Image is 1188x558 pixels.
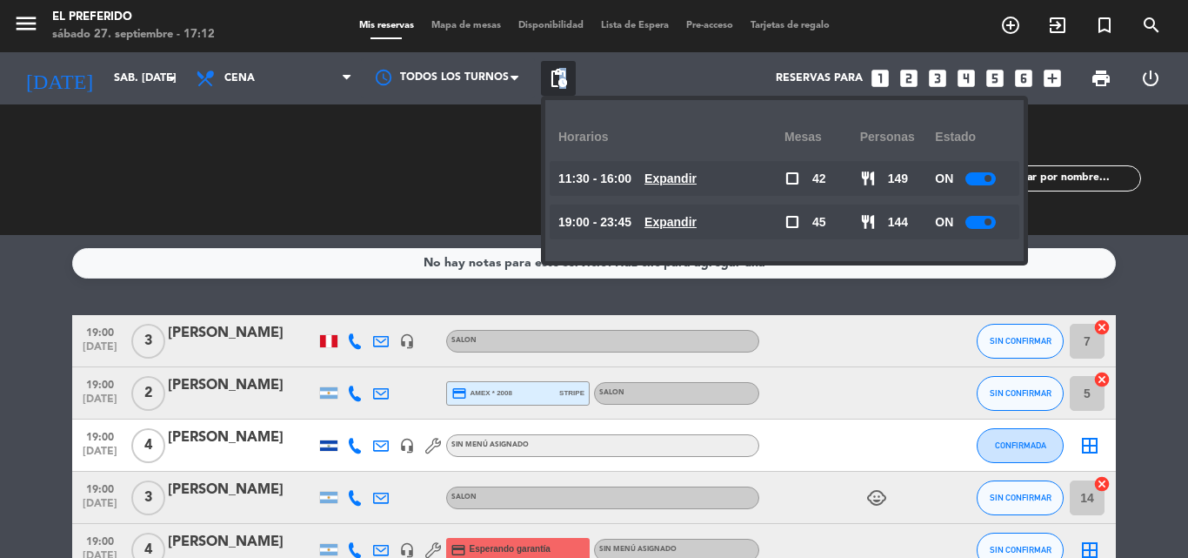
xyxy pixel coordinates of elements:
span: Cena [224,72,255,84]
i: arrow_drop_down [162,68,183,89]
span: SALON [451,337,477,344]
span: [DATE] [78,498,122,518]
i: add_box [1041,67,1064,90]
i: child_care [866,487,887,508]
u: Expandir [644,171,697,185]
i: looks_3 [926,67,949,90]
input: Filtrar por nombre... [1005,169,1140,188]
span: 149 [888,169,908,189]
span: 45 [812,212,826,232]
span: amex * 2008 [451,386,512,401]
span: [DATE] [78,341,122,361]
span: Mis reservas [350,21,423,30]
span: 3 [131,324,165,359]
i: add_circle_outline [1000,15,1021,36]
i: [DATE] [13,59,105,97]
i: cancel [1093,319,1111,336]
span: Disponibilidad [510,21,592,30]
span: 19:00 [78,478,122,498]
span: SALON [599,389,624,396]
span: SIN CONFIRMAR [990,545,1051,555]
span: 144 [888,212,908,232]
div: personas [860,113,936,161]
span: restaurant [860,214,876,230]
u: Expandir [644,215,697,229]
div: El Preferido [52,9,215,26]
span: Pre-acceso [677,21,742,30]
div: Estado [935,113,1011,161]
i: headset_mic [399,438,415,454]
span: 11:30 - 16:00 [558,169,631,189]
div: LOG OUT [1125,52,1175,104]
button: CONFIRMADA [977,428,1064,463]
i: search [1141,15,1162,36]
span: SALON [451,494,477,501]
span: [DATE] [78,446,122,466]
i: cancel [1093,475,1111,493]
div: [PERSON_NAME] [168,374,316,397]
span: SIN CONFIRMAR [990,336,1051,346]
span: Mapa de mesas [423,21,510,30]
span: Sin menú asignado [451,441,529,448]
span: ON [935,169,953,189]
span: Esperando garantía [470,542,551,556]
span: ON [935,212,953,232]
span: 4 [131,428,165,463]
i: exit_to_app [1047,15,1068,36]
span: SIN CONFIRMAR [990,493,1051,502]
span: Reservas para [776,72,863,84]
span: 19:00 - 23:45 [558,212,631,232]
span: CONFIRMADA [995,440,1046,450]
div: Horarios [558,113,784,161]
div: sábado 27. septiembre - 17:12 [52,26,215,44]
span: restaurant [860,171,876,186]
button: menu [13,10,39,43]
i: menu [13,10,39,37]
i: cancel [1093,371,1111,388]
span: 19:00 [78,373,122,393]
div: [PERSON_NAME] [168,427,316,449]
i: headset_mic [399,333,415,349]
div: [PERSON_NAME] [168,479,316,501]
span: [DATE] [78,393,122,413]
span: SIN CONFIRMAR [990,388,1051,398]
i: turned_in_not [1094,15,1115,36]
span: print [1091,68,1111,89]
span: Sin menú asignado [599,546,677,553]
i: border_all [1079,435,1100,456]
button: SIN CONFIRMAR [977,324,1064,359]
span: 19:00 [78,530,122,550]
span: 2 [131,376,165,411]
span: Tarjetas de regalo [742,21,838,30]
span: Lista de Espera [592,21,677,30]
div: [PERSON_NAME] [168,322,316,345]
i: looks_one [869,67,891,90]
div: Mesas [784,113,860,161]
i: looks_5 [984,67,1006,90]
div: [PERSON_NAME] [168,531,316,554]
i: looks_4 [955,67,978,90]
span: check_box_outline_blank [784,171,800,186]
i: credit_card [451,542,466,558]
div: No hay notas para este servicio. Haz clic para agregar una [424,253,765,273]
span: 3 [131,481,165,515]
span: check_box_outline_blank [784,214,800,230]
button: SIN CONFIRMAR [977,376,1064,411]
span: pending_actions [548,68,569,89]
span: 19:00 [78,321,122,341]
span: stripe [559,387,584,399]
i: looks_two [898,67,920,90]
i: looks_6 [1012,67,1035,90]
i: credit_card [451,386,467,401]
i: headset_mic [399,542,415,558]
button: SIN CONFIRMAR [977,481,1064,515]
span: 19:00 [78,426,122,446]
i: power_settings_new [1140,68,1161,89]
span: 42 [812,169,826,189]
